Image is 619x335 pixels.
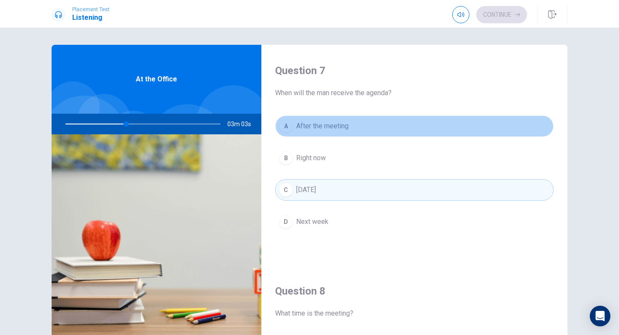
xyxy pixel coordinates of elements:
div: D [279,215,293,229]
h1: Listening [72,12,110,23]
h4: Question 8 [275,284,554,298]
div: B [279,151,293,165]
span: 03m 03s [227,114,258,134]
span: Next week [296,217,328,227]
span: When will the man receive the agenda? [275,88,554,98]
div: A [279,119,293,133]
button: C[DATE] [275,179,554,201]
button: BRight now [275,147,554,169]
span: After the meeting [296,121,349,131]
span: What time is the meeting? [275,308,554,319]
h4: Question 7 [275,64,554,78]
span: Right now [296,153,326,163]
button: DNext week [275,211,554,233]
span: Placement Test [72,6,110,12]
div: C [279,183,293,197]
span: At the Office [136,74,177,84]
div: Open Intercom Messenger [590,306,610,326]
span: [DATE] [296,185,316,195]
button: AAfter the meeting [275,115,554,137]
